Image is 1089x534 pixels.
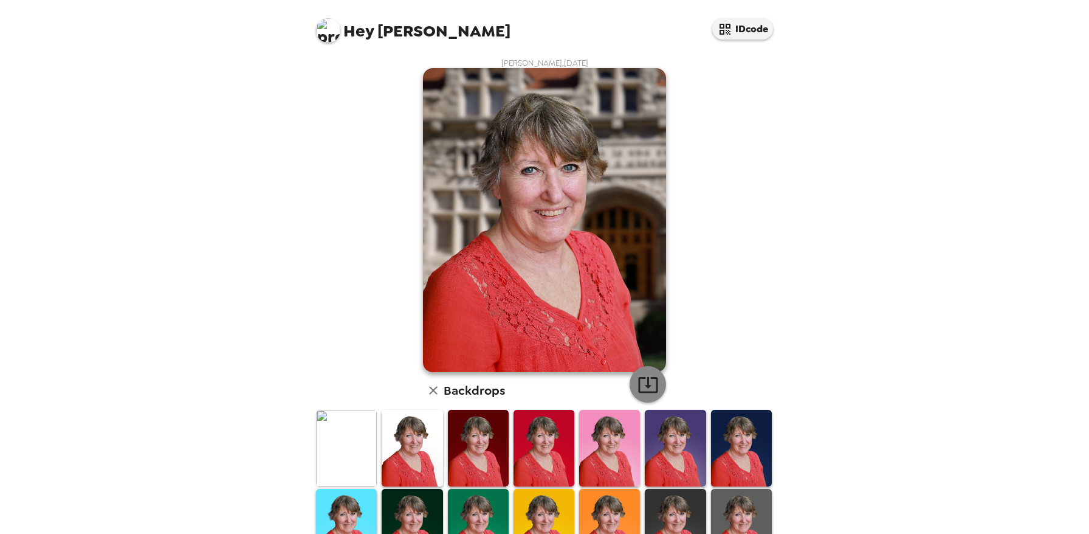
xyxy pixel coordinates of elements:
img: Original [316,410,377,486]
span: [PERSON_NAME] [316,12,510,40]
h6: Backdrops [444,381,505,400]
span: [PERSON_NAME] , [DATE] [501,58,588,68]
span: Hey [343,20,374,42]
img: profile pic [316,18,340,43]
img: user [423,68,666,372]
button: IDcode [712,18,773,40]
